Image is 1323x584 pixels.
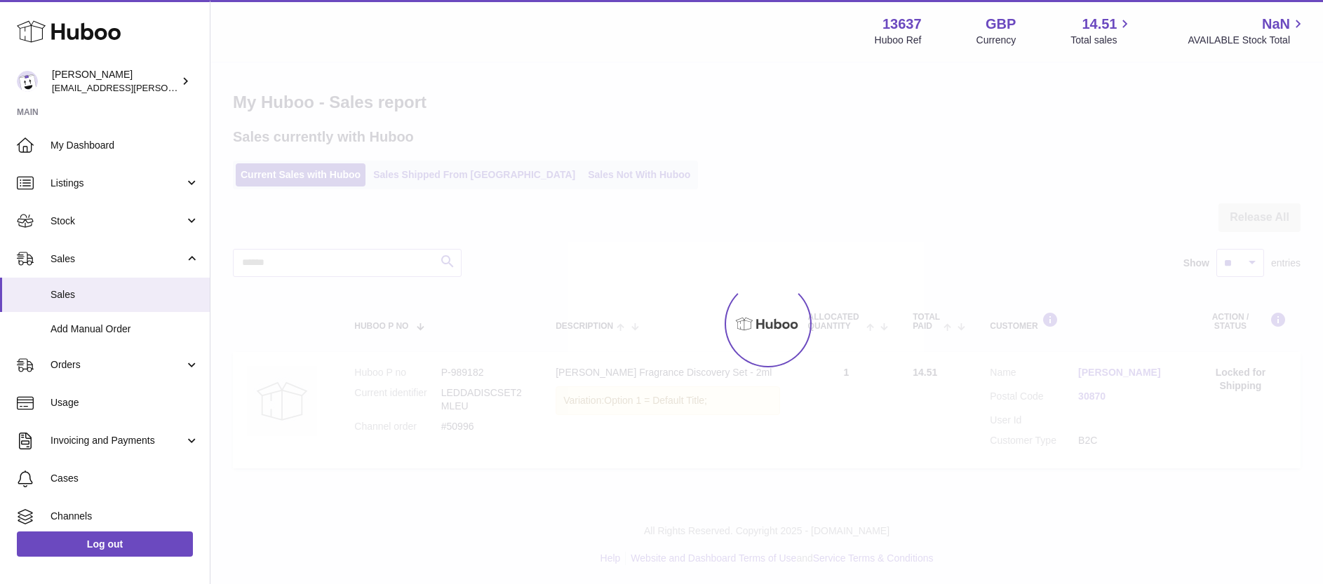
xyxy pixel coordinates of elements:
span: Cases [51,472,199,485]
span: NaN [1262,15,1290,34]
span: Total sales [1070,34,1133,47]
span: Orders [51,358,184,372]
div: Currency [976,34,1016,47]
span: [EMAIL_ADDRESS][PERSON_NAME][DOMAIN_NAME] [52,82,281,93]
span: Sales [51,288,199,301]
span: Stock [51,215,184,228]
a: NaN AVAILABLE Stock Total [1188,15,1306,47]
span: 14.51 [1082,15,1117,34]
span: Listings [51,177,184,190]
div: Huboo Ref [875,34,922,47]
a: Log out [17,531,193,557]
span: AVAILABLE Stock Total [1188,34,1306,47]
div: [PERSON_NAME] [52,68,178,95]
img: jonny@ledda.co [17,71,38,92]
span: Invoicing and Payments [51,434,184,447]
strong: GBP [986,15,1016,34]
strong: 13637 [882,15,922,34]
span: Add Manual Order [51,322,199,336]
span: Channels [51,510,199,523]
span: My Dashboard [51,139,199,152]
span: Sales [51,252,184,266]
span: Usage [51,396,199,409]
a: 14.51 Total sales [1070,15,1133,47]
